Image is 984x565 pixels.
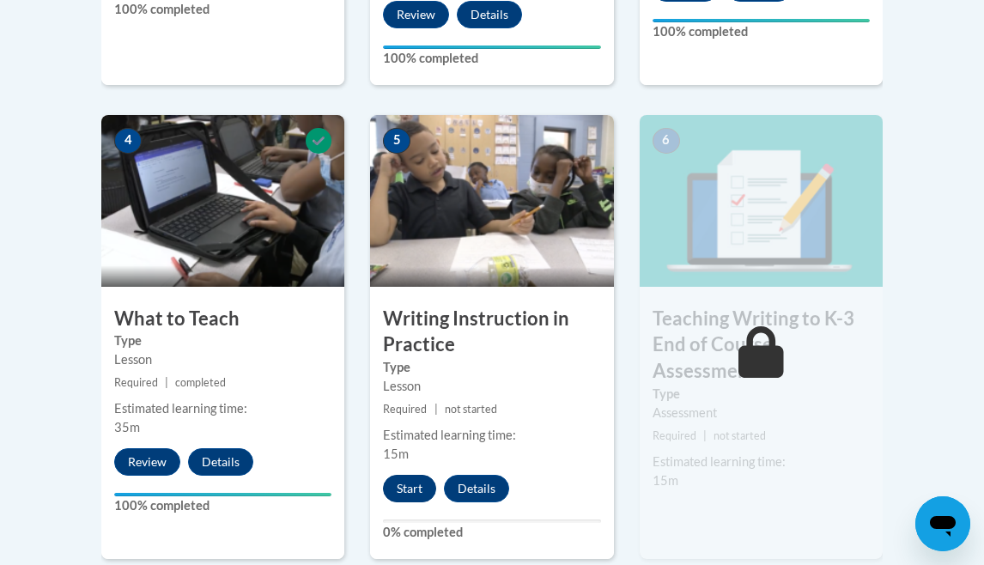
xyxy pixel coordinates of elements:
div: Lesson [383,377,600,396]
span: Required [653,429,696,442]
button: Review [114,448,180,476]
h3: What to Teach [101,306,344,332]
span: 5 [383,128,410,154]
img: Course Image [370,115,613,287]
label: 100% completed [653,22,870,41]
span: | [434,403,438,416]
label: 100% completed [383,49,600,68]
label: 100% completed [114,496,331,515]
h3: Teaching Writing to K-3 End of Course Assessment [640,306,883,385]
img: Course Image [101,115,344,287]
label: 0% completed [383,523,600,542]
span: 15m [383,447,409,461]
label: Type [653,385,870,404]
button: Start [383,475,436,502]
label: Type [114,331,331,350]
div: Your progress [653,19,870,22]
button: Details [457,1,522,28]
span: completed [175,376,226,389]
div: Estimated learning time: [383,426,600,445]
span: Required [114,376,158,389]
span: 35m [114,420,140,434]
span: | [703,429,707,442]
button: Review [383,1,449,28]
span: not started [714,429,766,442]
span: 4 [114,128,142,154]
button: Details [188,448,253,476]
div: Your progress [114,493,331,496]
span: 6 [653,128,680,154]
span: Required [383,403,427,416]
span: 15m [653,473,678,488]
div: Estimated learning time: [653,453,870,471]
h3: Writing Instruction in Practice [370,306,613,359]
div: Your progress [383,46,600,49]
iframe: Button to launch messaging window [915,496,970,551]
img: Course Image [640,115,883,287]
span: not started [445,403,497,416]
div: Lesson [114,350,331,369]
div: Estimated learning time: [114,399,331,418]
button: Details [444,475,509,502]
label: Type [383,358,600,377]
span: | [165,376,168,389]
div: Assessment [653,404,870,422]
